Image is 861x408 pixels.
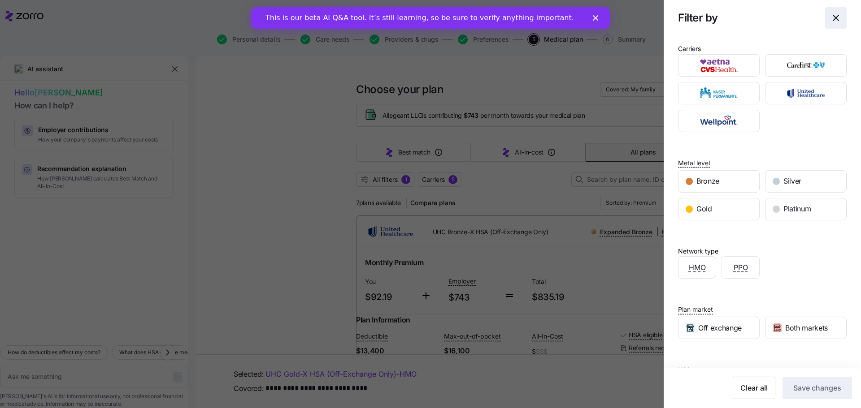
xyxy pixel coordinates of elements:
img: CareFirst BlueCross BlueShield [773,56,839,74]
span: Gold [696,203,712,215]
img: Wellpoint [686,112,752,130]
img: Kaiser Permanente [686,84,752,102]
iframe: Intercom live chat banner [251,7,610,29]
span: HSA [678,365,691,374]
span: Off exchange [698,322,742,334]
span: Silver [783,176,801,187]
span: Both markets [785,322,828,334]
h1: Filter by [678,11,818,25]
div: Close [342,8,351,13]
span: Save changes [793,382,841,393]
span: Platinum [783,203,811,215]
img: UnitedHealthcare [773,84,839,102]
span: PPO [734,262,748,273]
img: Aetna CVS Health [686,56,752,74]
div: Carriers [678,44,701,54]
button: Clear all [733,377,775,399]
span: HMO [689,262,706,273]
div: Network type [678,246,718,256]
span: Metal level [678,159,710,167]
span: Plan market [678,305,713,314]
span: Clear all [740,382,768,393]
button: Save changes [783,377,852,399]
span: Bronze [696,176,719,187]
